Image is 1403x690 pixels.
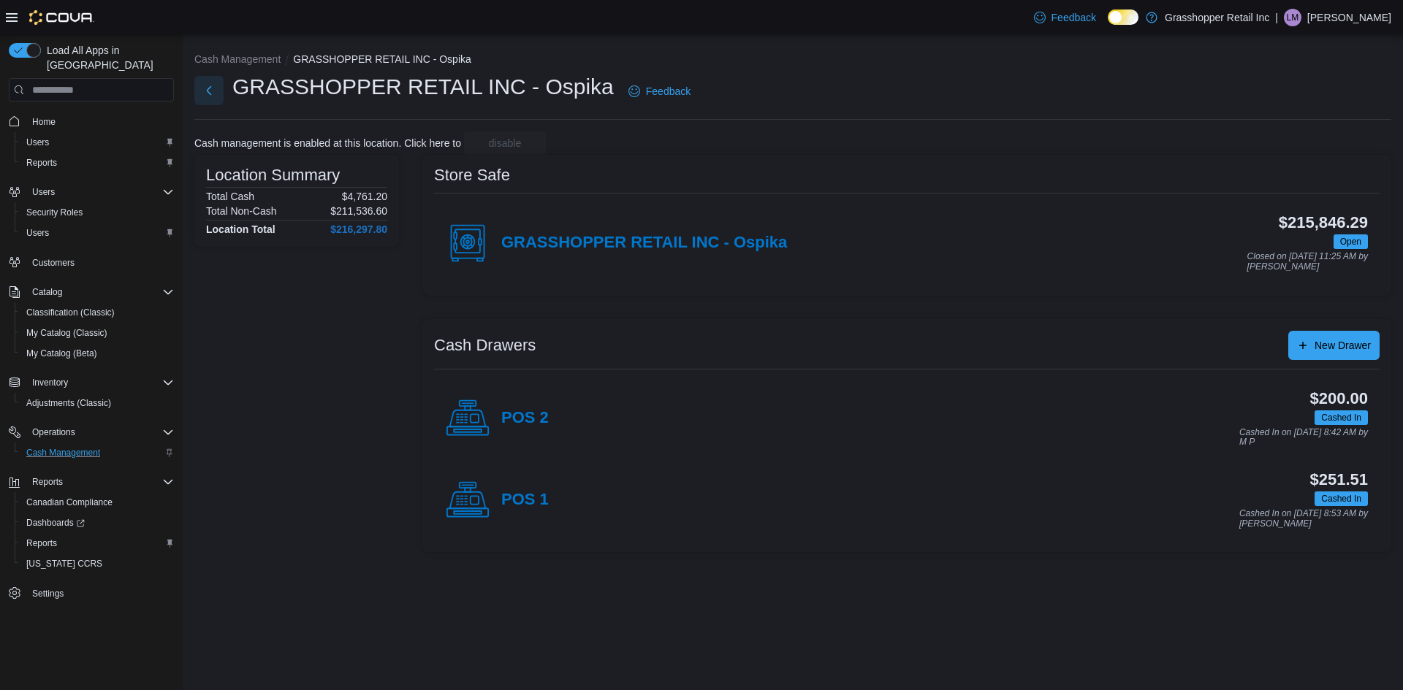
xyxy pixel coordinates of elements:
[1340,235,1361,248] span: Open
[26,585,69,602] a: Settings
[206,205,277,217] h6: Total Non-Cash
[501,409,549,428] h4: POS 2
[26,207,83,218] span: Security Roles
[3,583,180,604] button: Settings
[26,113,61,131] a: Home
[20,324,113,342] a: My Catalog (Classic)
[1287,9,1299,26] span: LM
[26,423,81,441] button: Operations
[646,84,691,99] span: Feedback
[15,343,180,364] button: My Catalog (Beta)
[20,555,174,572] span: Washington CCRS
[20,444,106,461] a: Cash Management
[434,337,536,354] h3: Cash Drawers
[15,132,180,153] button: Users
[1310,471,1368,488] h3: $251.51
[29,10,94,25] img: Cova
[26,497,113,508] span: Canadian Compliance
[26,397,111,409] span: Adjustments (Classic)
[32,116,56,128] span: Home
[15,492,180,513] button: Canadian Compliance
[501,491,549,510] h4: POS 1
[293,53,471,65] button: GRASSHOPPER RETAIL INC - Ospika
[20,204,88,221] a: Security Roles
[1165,9,1269,26] p: Grasshopper Retail Inc
[1334,234,1368,249] span: Open
[464,131,546,155] button: disable
[20,204,174,221] span: Security Roles
[20,494,174,511] span: Canadian Compliance
[20,324,174,342] span: My Catalog (Classic)
[15,442,180,463] button: Cash Management
[26,283,68,301] button: Catalog
[1321,411,1361,424] span: Cashed In
[20,304,174,321] span: Classification (Classic)
[26,307,115,318] span: Classification (Classic)
[20,345,103,362] a: My Catalog (Beta)
[15,153,180,173] button: Reports
[26,183,61,201] button: Users
[20,134,55,151] a: Users
[15,513,180,533] a: Dashboards
[1284,9,1301,26] div: L M
[20,224,174,242] span: Users
[15,202,180,223] button: Security Roles
[489,136,521,150] span: disable
[1239,428,1368,448] p: Cashed In on [DATE] 8:42 AM by M P
[206,223,275,235] h4: Location Total
[3,372,180,393] button: Inventory
[15,323,180,343] button: My Catalog (Classic)
[15,302,180,323] button: Classification (Classic)
[15,223,180,243] button: Users
[26,473,174,491] span: Reports
[501,234,787,253] h4: GRASSHOPPER RETAIL INC - Ospika
[1275,9,1278,26] p: |
[20,444,174,461] span: Cash Management
[3,282,180,302] button: Catalog
[20,514,91,532] a: Dashboards
[1288,331,1380,360] button: New Drawer
[26,183,174,201] span: Users
[1315,491,1368,506] span: Cashed In
[3,182,180,202] button: Users
[15,393,180,413] button: Adjustments (Classic)
[20,534,174,552] span: Reports
[20,514,174,532] span: Dashboards
[206,191,254,202] h6: Total Cash
[26,254,80,272] a: Customers
[26,374,174,391] span: Inventory
[15,533,180,553] button: Reports
[20,304,121,321] a: Classification (Classic)
[342,191,387,202] p: $4,761.20
[20,394,117,412] a: Adjustments (Classic)
[1279,214,1368,231] h3: $215,846.29
[3,422,180,442] button: Operations
[1052,10,1096,25] span: Feedback
[26,253,174,272] span: Customers
[20,154,174,172] span: Reports
[20,345,174,362] span: My Catalog (Beta)
[623,77,696,106] a: Feedback
[26,374,74,391] button: Inventory
[41,43,174,72] span: Load All Apps in [GEOGRAPHIC_DATA]
[1028,3,1102,32] a: Feedback
[20,555,108,572] a: [US_STATE] CCRS
[232,72,614,101] h1: GRASSHOPPER RETAIL INC - Ospika
[26,157,57,169] span: Reports
[434,166,510,184] h3: Store Safe
[1247,252,1368,272] p: Closed on [DATE] 11:25 AM by [PERSON_NAME]
[15,553,180,574] button: [US_STATE] CCRS
[32,426,75,438] span: Operations
[330,205,387,217] p: $211,536.60
[194,76,224,105] button: Next
[26,112,174,130] span: Home
[1239,509,1368,529] p: Cashed In on [DATE] 8:53 AM by [PERSON_NAME]
[206,166,340,184] h3: Location Summary
[32,476,63,488] span: Reports
[26,473,69,491] button: Reports
[20,154,63,172] a: Reports
[1108,9,1138,25] input: Dark Mode
[20,394,174,412] span: Adjustments (Classic)
[194,53,281,65] button: Cash Management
